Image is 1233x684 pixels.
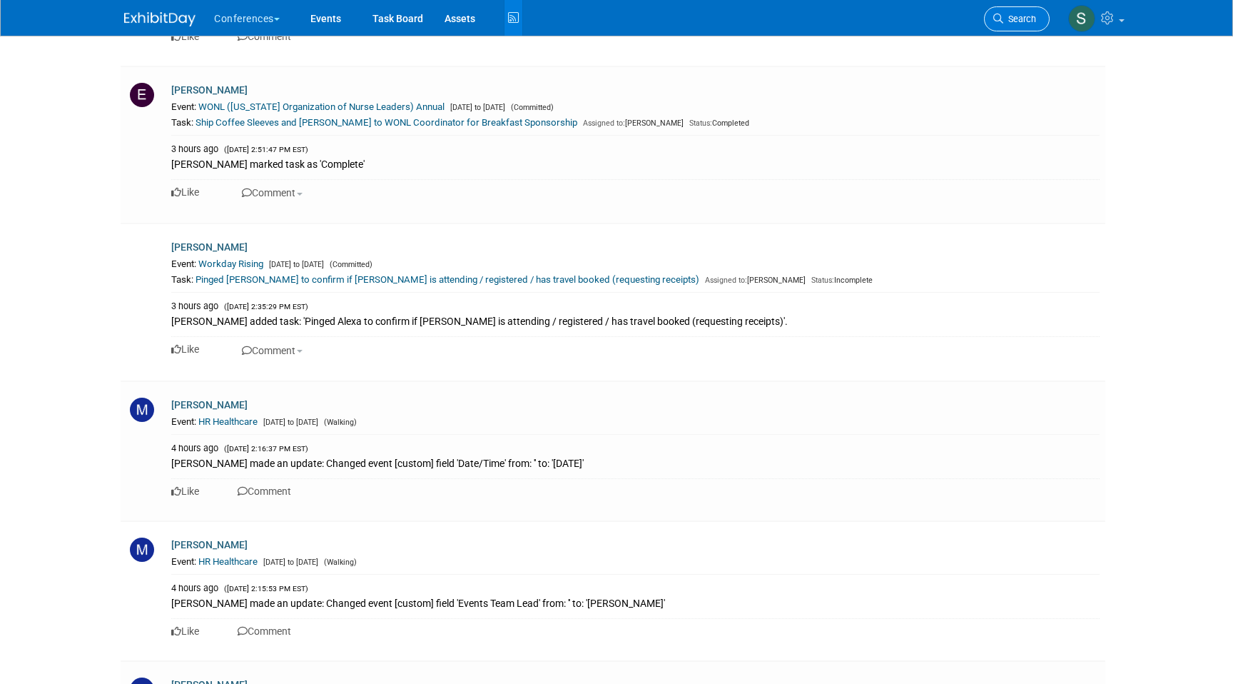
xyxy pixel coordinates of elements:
div: [PERSON_NAME] marked task as 'Complete' [171,156,1100,171]
span: Task: [171,117,193,128]
span: Status: [811,276,834,285]
a: Comment [238,625,291,637]
a: WONL ([US_STATE] Organization of Nurse Leaders) Annual [198,101,445,112]
span: [PERSON_NAME] [701,276,806,285]
span: ([DATE] 2:16:37 PM EST) [220,444,308,453]
span: Event: [171,416,196,427]
div: [PERSON_NAME] made an update: Changed event [custom] field 'Date/Time' from: '' to: '[DATE]' [171,455,1100,471]
span: (Walking) [320,418,357,427]
img: M.jpg [130,538,154,562]
img: E.jpg [130,83,154,107]
span: [DATE] to [DATE] [260,558,318,567]
a: Like [171,31,199,42]
span: ([DATE] 2:15:53 PM EST) [220,584,308,593]
a: Like [171,486,199,497]
a: Search [984,6,1050,31]
a: [PERSON_NAME] [171,84,248,96]
span: Event: [171,258,196,269]
a: Like [171,186,199,198]
div: [PERSON_NAME] added task: 'Pinged Alexa to confirm if [PERSON_NAME] is attending / registered / h... [171,313,1100,328]
div: [PERSON_NAME] made an update: Changed event [custom] field 'Events Team Lead' from: '' to: '[PERS... [171,595,1100,610]
span: 4 hours ago [171,443,218,453]
span: [DATE] to [DATE] [447,103,505,112]
span: Assigned to: [583,119,625,128]
span: Task: [171,274,193,285]
span: ([DATE] 2:51:47 PM EST) [220,145,308,154]
span: Status: [689,119,712,128]
span: 3 hours ago [171,301,218,311]
a: [PERSON_NAME] [171,241,248,253]
a: Like [171,625,199,637]
span: Completed [686,119,749,128]
span: Search [1003,14,1036,24]
img: ExhibitDay [124,12,196,26]
span: Incomplete [808,276,873,285]
a: Workday Rising [198,258,263,269]
span: (Walking) [320,558,357,567]
img: Sophie Buffo [1068,5,1095,32]
a: Comment [238,31,291,42]
span: (Committed) [326,260,372,269]
button: Comment [238,343,307,358]
span: Event: [171,556,196,567]
a: HR Healthcare [198,416,258,427]
a: [PERSON_NAME] [171,399,248,411]
button: Comment [238,185,307,201]
span: [PERSON_NAME] [579,119,684,128]
span: ([DATE] 2:35:29 PM EST) [220,302,308,311]
span: Event: [171,101,196,112]
span: [DATE] to [DATE] [265,260,324,269]
span: 4 hours ago [171,583,218,593]
a: Like [171,343,199,355]
a: Comment [238,486,291,497]
span: 3 hours ago [171,144,218,154]
img: M.jpg [130,398,154,422]
span: (Committed) [507,103,554,112]
a: [PERSON_NAME] [171,539,248,550]
a: Pinged [PERSON_NAME] to confirm if [PERSON_NAME] is attending / registered / has travel booked (r... [196,274,699,285]
span: [DATE] to [DATE] [260,418,318,427]
a: Ship Coffee Sleeves and [PERSON_NAME] to WONL Coordinator for Breakfast Sponsorship [196,117,577,128]
span: Assigned to: [705,276,747,285]
a: HR Healthcare [198,556,258,567]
